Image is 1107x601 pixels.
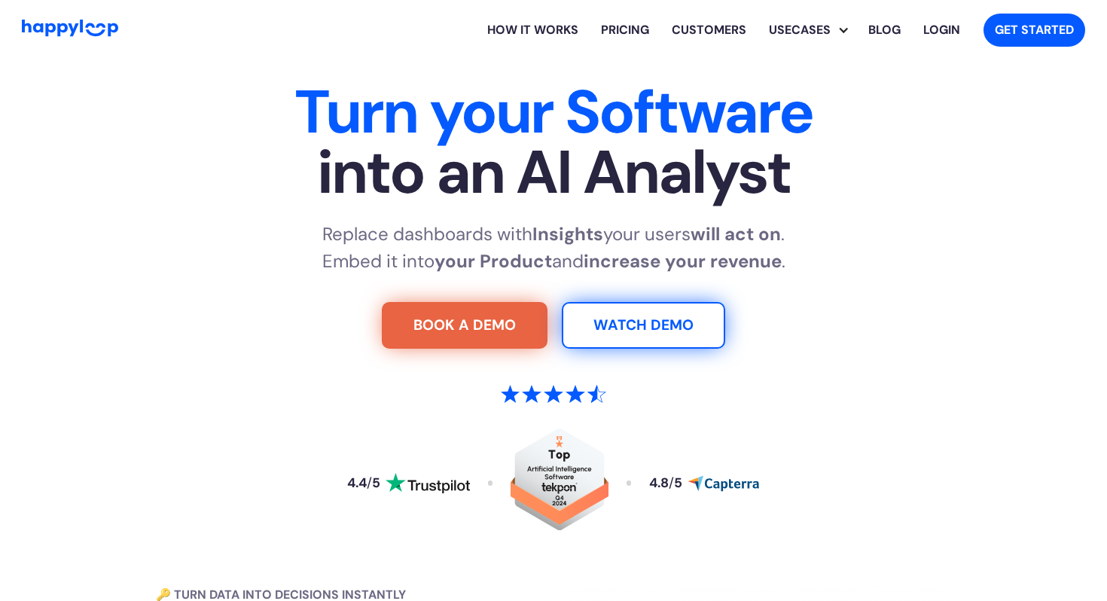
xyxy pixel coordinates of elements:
[367,474,372,491] span: /
[660,6,758,54] a: Learn how HappyLoop works
[983,14,1085,47] a: Get started with HappyLoop
[912,6,971,54] a: Log in to your HappyLoop account
[84,82,1023,203] h1: Turn your Software
[347,477,380,490] div: 4.4 5
[758,21,842,39] div: Usecases
[669,474,674,491] span: /
[769,6,857,54] div: Usecases
[649,475,759,492] a: Read reviews about HappyLoop on Capterra
[584,249,782,273] strong: increase your revenue
[435,249,552,273] strong: your Product
[857,6,912,54] a: Visit the HappyLoop blog for insights
[532,222,603,246] strong: Insights
[649,477,682,490] div: 4.8 5
[691,222,781,246] strong: will act on
[476,6,590,54] a: Learn how HappyLoop works
[347,473,469,494] a: Read reviews about HappyLoop on Trustpilot
[22,20,118,37] img: HappyLoop Logo
[562,302,725,349] a: Watch Demo
[590,6,660,54] a: View HappyLoop pricing plans
[322,221,785,275] p: Replace dashboards with your users . Embed it into and .
[22,20,118,41] a: Go to Home Page
[382,302,547,349] a: Try For Free
[84,142,1023,203] span: into an AI Analyst
[758,6,857,54] div: Explore HappyLoop use cases
[511,429,608,538] a: Read reviews about HappyLoop on Tekpon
